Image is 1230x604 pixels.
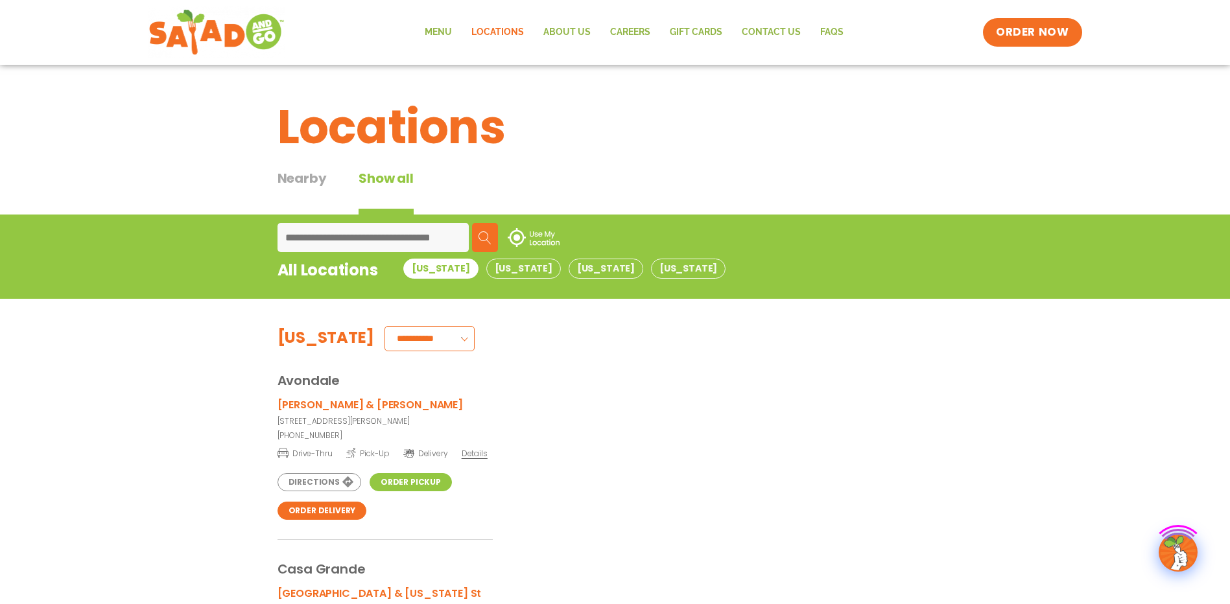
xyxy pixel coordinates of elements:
[278,415,493,427] p: [STREET_ADDRESS][PERSON_NAME]
[479,231,491,244] img: search.svg
[508,228,560,246] img: use-location.svg
[278,502,367,520] a: Order Delivery
[462,448,488,459] span: Details
[359,168,413,215] button: Show all
[415,17,853,47] nav: Menu
[732,17,810,47] a: Contact Us
[983,18,1082,47] a: ORDER NOW
[278,585,482,601] h3: [GEOGRAPHIC_DATA] & [US_STATE] St
[278,430,493,441] a: [PHONE_NUMBER]
[278,259,378,290] div: All Locations
[651,259,726,279] button: [US_STATE]
[370,473,452,491] a: Order Pickup
[278,168,446,215] div: Tabbed content
[810,17,853,47] a: FAQs
[534,17,600,47] a: About Us
[278,326,375,351] div: [US_STATE]
[996,25,1069,40] span: ORDER NOW
[462,17,534,47] a: Locations
[278,448,488,458] a: Drive-Thru Pick-Up Delivery Details
[415,17,462,47] a: Menu
[278,473,361,491] a: Directions
[278,397,493,427] a: [PERSON_NAME] & [PERSON_NAME][STREET_ADDRESS][PERSON_NAME]
[346,447,390,459] span: Pick-Up
[403,448,448,459] span: Delivery
[403,259,478,279] button: [US_STATE]
[278,397,463,413] h3: [PERSON_NAME] & [PERSON_NAME]
[278,540,953,579] div: Casa Grande
[278,447,333,459] span: Drive-Thru
[569,259,643,279] button: [US_STATE]
[278,168,327,215] div: Nearby
[278,92,953,162] h1: Locations
[403,259,733,290] div: Tabbed content
[278,351,953,390] div: Avondale
[148,6,285,58] img: new-SAG-logo-768×292
[600,17,660,47] a: Careers
[486,259,561,279] button: [US_STATE]
[660,17,732,47] a: GIFT CARDS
